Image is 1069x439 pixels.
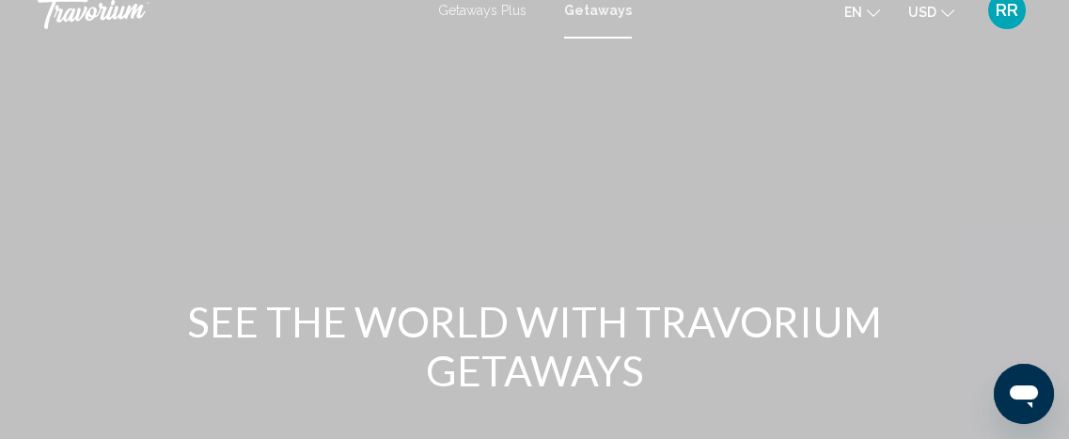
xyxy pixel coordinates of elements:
span: USD [908,5,936,20]
a: Getaways [564,3,632,18]
span: en [844,5,862,20]
h1: SEE THE WORLD WITH TRAVORIUM GETAWAYS [182,297,888,395]
iframe: Button to launch messaging window [994,364,1054,424]
a: Getaways Plus [438,3,527,18]
span: RR [996,1,1018,20]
